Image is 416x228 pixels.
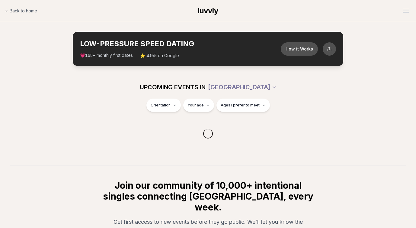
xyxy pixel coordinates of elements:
[5,5,37,17] a: Back to home
[198,6,218,16] a: luvvly
[80,39,281,49] h2: LOW-PRESSURE SPEED DATING
[208,80,277,94] button: [GEOGRAPHIC_DATA]
[140,53,179,59] span: ⭐ 4.9/5 on Google
[151,103,171,108] span: Orientation
[102,180,314,213] h2: Join our community of 10,000+ intentional singles connecting [GEOGRAPHIC_DATA], every week.
[140,83,206,91] span: UPCOMING EVENTS IN
[198,6,218,15] span: luvvly
[10,8,37,14] span: Back to home
[187,103,204,108] span: Your age
[146,99,181,112] button: Orientation
[281,42,318,56] button: How it Works
[221,103,260,108] span: Ages I prefer to meet
[80,52,133,59] span: 💗 + monthly first dates
[183,99,214,112] button: Your age
[85,53,93,58] span: 168
[400,6,411,15] button: Open menu
[216,99,270,112] button: Ages I prefer to meet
